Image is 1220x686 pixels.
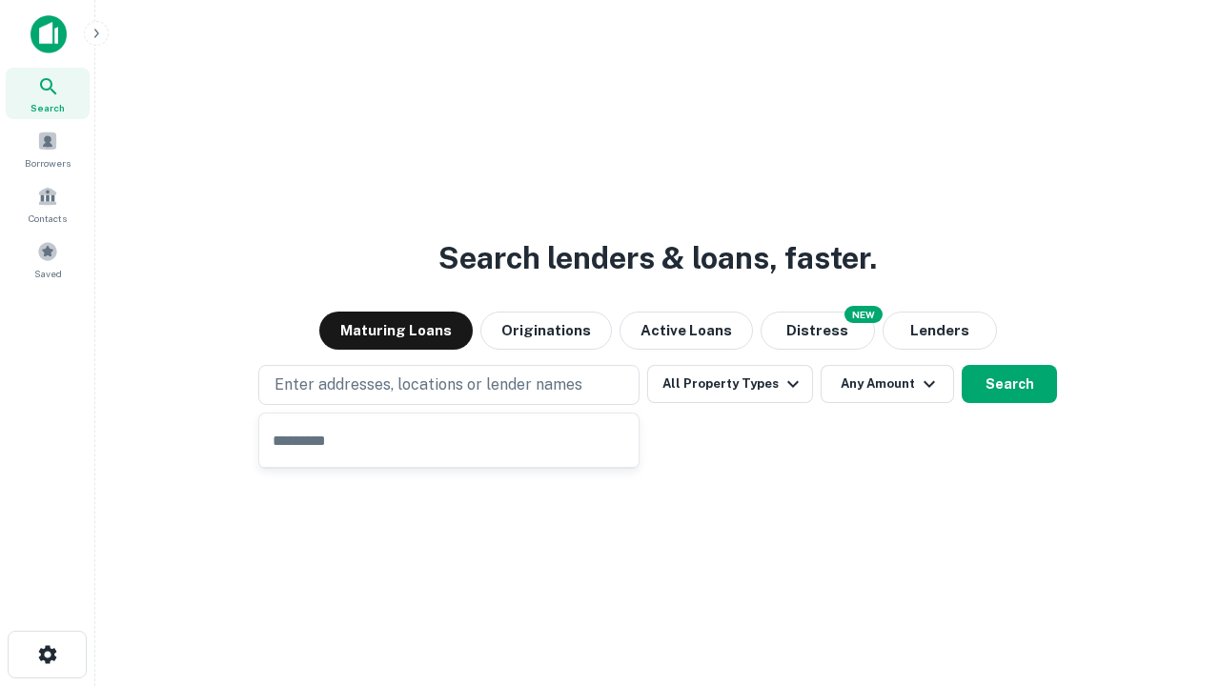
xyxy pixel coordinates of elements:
span: Saved [34,266,62,281]
a: Borrowers [6,123,90,174]
button: Search [962,365,1057,403]
button: Active Loans [620,312,753,350]
img: capitalize-icon.png [30,15,67,53]
button: Search distressed loans with lien and other non-mortgage details. [761,312,875,350]
button: Any Amount [821,365,954,403]
button: Enter addresses, locations or lender names [258,365,640,405]
iframe: Chat Widget [1125,534,1220,625]
span: Borrowers [25,155,71,171]
span: Contacts [29,211,67,226]
a: Contacts [6,178,90,230]
button: Lenders [883,312,997,350]
p: Enter addresses, locations or lender names [274,373,582,396]
button: Maturing Loans [319,312,473,350]
button: Originations [480,312,612,350]
a: Search [6,68,90,119]
a: Saved [6,233,90,285]
button: All Property Types [647,365,813,403]
h3: Search lenders & loans, faster. [438,235,877,281]
div: NEW [844,306,883,323]
span: Search [30,100,65,115]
